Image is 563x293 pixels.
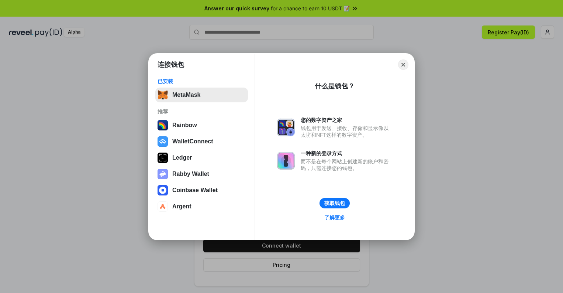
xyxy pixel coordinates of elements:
img: svg+xml,%3Csvg%20xmlns%3D%22http%3A%2F%2Fwww.w3.org%2F2000%2Fsvg%22%20width%3D%2228%22%20height%3... [158,153,168,163]
img: svg+xml,%3Csvg%20width%3D%2228%22%20height%3D%2228%22%20viewBox%3D%220%200%2028%2028%22%20fill%3D... [158,185,168,195]
img: svg+xml,%3Csvg%20width%3D%2228%22%20height%3D%2228%22%20viewBox%3D%220%200%2028%2028%22%20fill%3D... [158,201,168,212]
button: Ledger [155,150,248,165]
img: svg+xml,%3Csvg%20xmlns%3D%22http%3A%2F%2Fwww.w3.org%2F2000%2Fsvg%22%20fill%3D%22none%22%20viewBox... [277,119,295,136]
img: svg+xml,%3Csvg%20xmlns%3D%22http%3A%2F%2Fwww.w3.org%2F2000%2Fsvg%22%20fill%3D%22none%22%20viewBox... [277,152,295,170]
img: svg+xml,%3Csvg%20fill%3D%22none%22%20height%3D%2233%22%20viewBox%3D%220%200%2035%2033%22%20width%... [158,90,168,100]
div: Rabby Wallet [172,171,209,177]
button: 获取钱包 [320,198,350,208]
div: 已安装 [158,78,246,85]
div: Coinbase Wallet [172,187,218,194]
h1: 连接钱包 [158,60,184,69]
button: Argent [155,199,248,214]
div: 钱包用于发送、接收、存储和显示像以太坊和NFT这样的数字资产。 [301,125,392,138]
div: 而不是在每个网站上创建新的账户和密码，只需连接您的钱包。 [301,158,392,171]
div: 什么是钱包？ [315,82,355,91]
button: Coinbase Wallet [155,183,248,198]
div: Ledger [172,154,192,161]
img: svg+xml,%3Csvg%20width%3D%22120%22%20height%3D%22120%22%20viewBox%3D%220%200%20120%20120%22%20fil... [158,120,168,130]
button: WalletConnect [155,134,248,149]
div: 推荐 [158,108,246,115]
div: Argent [172,203,191,210]
img: svg+xml,%3Csvg%20width%3D%2228%22%20height%3D%2228%22%20viewBox%3D%220%200%2028%2028%22%20fill%3D... [158,136,168,147]
a: 了解更多 [320,213,349,222]
button: Rainbow [155,118,248,133]
img: svg+xml,%3Csvg%20xmlns%3D%22http%3A%2F%2Fwww.w3.org%2F2000%2Fsvg%22%20fill%3D%22none%22%20viewBox... [158,169,168,179]
div: WalletConnect [172,138,213,145]
div: 了解更多 [324,214,345,221]
div: 您的数字资产之家 [301,117,392,123]
button: Rabby Wallet [155,167,248,181]
div: Rainbow [172,122,197,129]
button: MetaMask [155,88,248,102]
button: Close [398,59,408,70]
div: MetaMask [172,92,200,98]
div: 获取钱包 [324,200,345,207]
div: 一种新的登录方式 [301,150,392,157]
